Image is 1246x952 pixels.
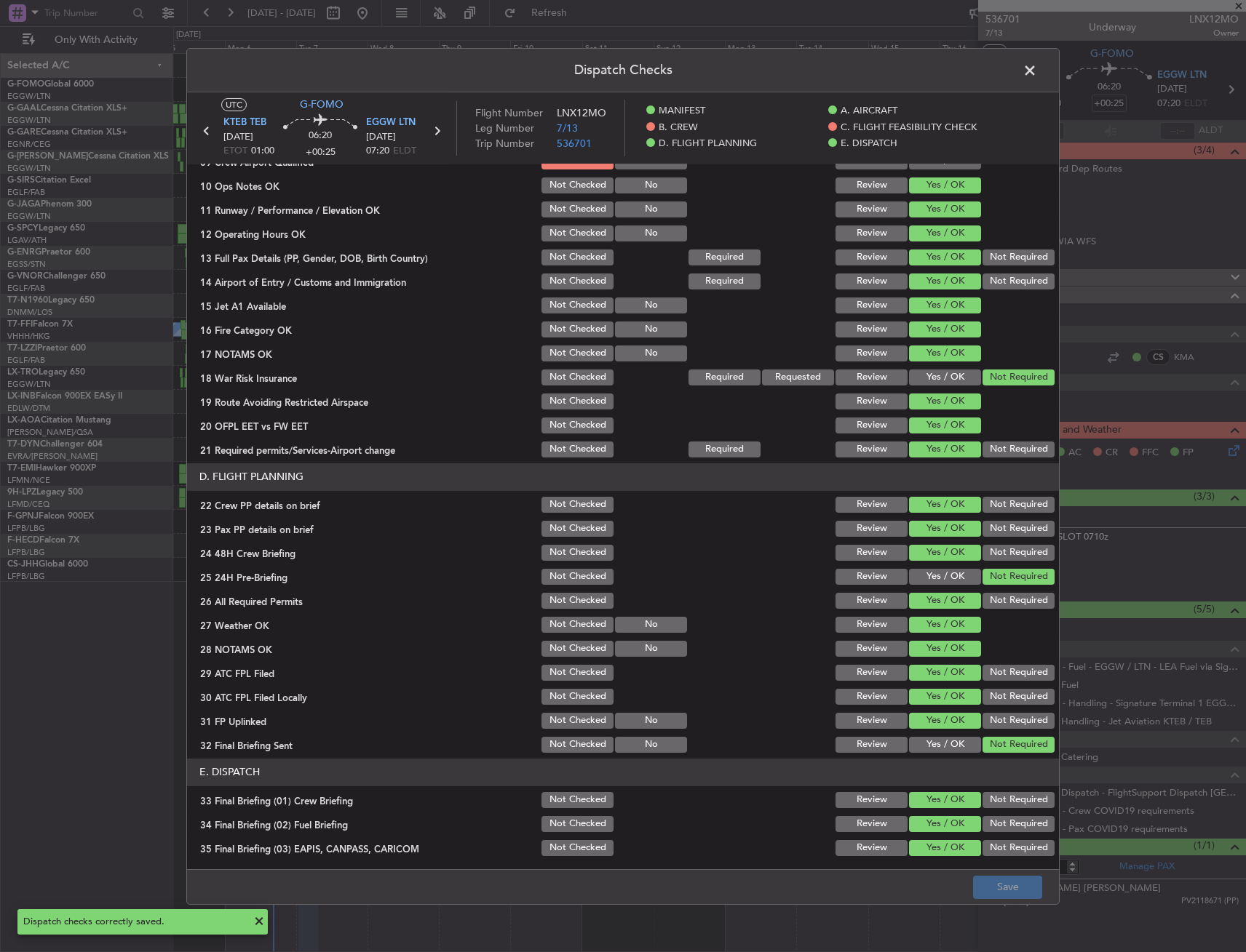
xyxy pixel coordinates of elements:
button: Not Required [983,545,1055,561]
button: Yes / OK [909,177,981,193]
button: Yes / OK [909,393,981,409]
button: Not Required [983,569,1055,585]
button: Not Required [983,497,1055,513]
button: Yes / OK [909,249,981,265]
button: Not Required [983,249,1055,265]
button: Not Required [983,713,1055,729]
button: Yes / OK [909,521,981,537]
button: Yes / OK [909,713,981,729]
button: Not Required [983,369,1055,385]
button: Yes / OK [909,369,981,385]
button: Not Required [983,689,1055,705]
button: Yes / OK [909,345,981,361]
button: Not Required [983,792,1055,808]
button: Not Required [983,840,1055,856]
button: Not Required [983,273,1055,289]
header: Dispatch Checks [187,48,1059,92]
button: Yes / OK [909,816,981,832]
button: Yes / OK [909,641,981,657]
button: Yes / OK [909,569,981,585]
button: Yes / OK [909,417,981,433]
button: Yes / OK [909,689,981,705]
button: Yes / OK [909,297,981,313]
button: Yes / OK [909,737,981,753]
button: Not Required [983,441,1055,457]
button: Yes / OK [909,617,981,633]
button: Not Required [983,521,1055,537]
button: Yes / OK [909,201,981,217]
button: Yes / OK [909,225,981,241]
button: Yes / OK [909,593,981,609]
button: Yes / OK [909,321,981,337]
button: Yes / OK [909,665,981,681]
button: Yes / OK [909,840,981,856]
button: Yes / OK [909,273,981,289]
button: Not Required [983,665,1055,681]
button: Not Required [983,816,1055,832]
button: Yes / OK [909,497,981,513]
button: Yes / OK [909,545,981,561]
button: Yes / OK [909,792,981,808]
button: Yes / OK [909,441,981,457]
div: Dispatch checks correctly saved. [23,915,246,929]
button: Not Required [983,593,1055,609]
button: Not Required [983,737,1055,753]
